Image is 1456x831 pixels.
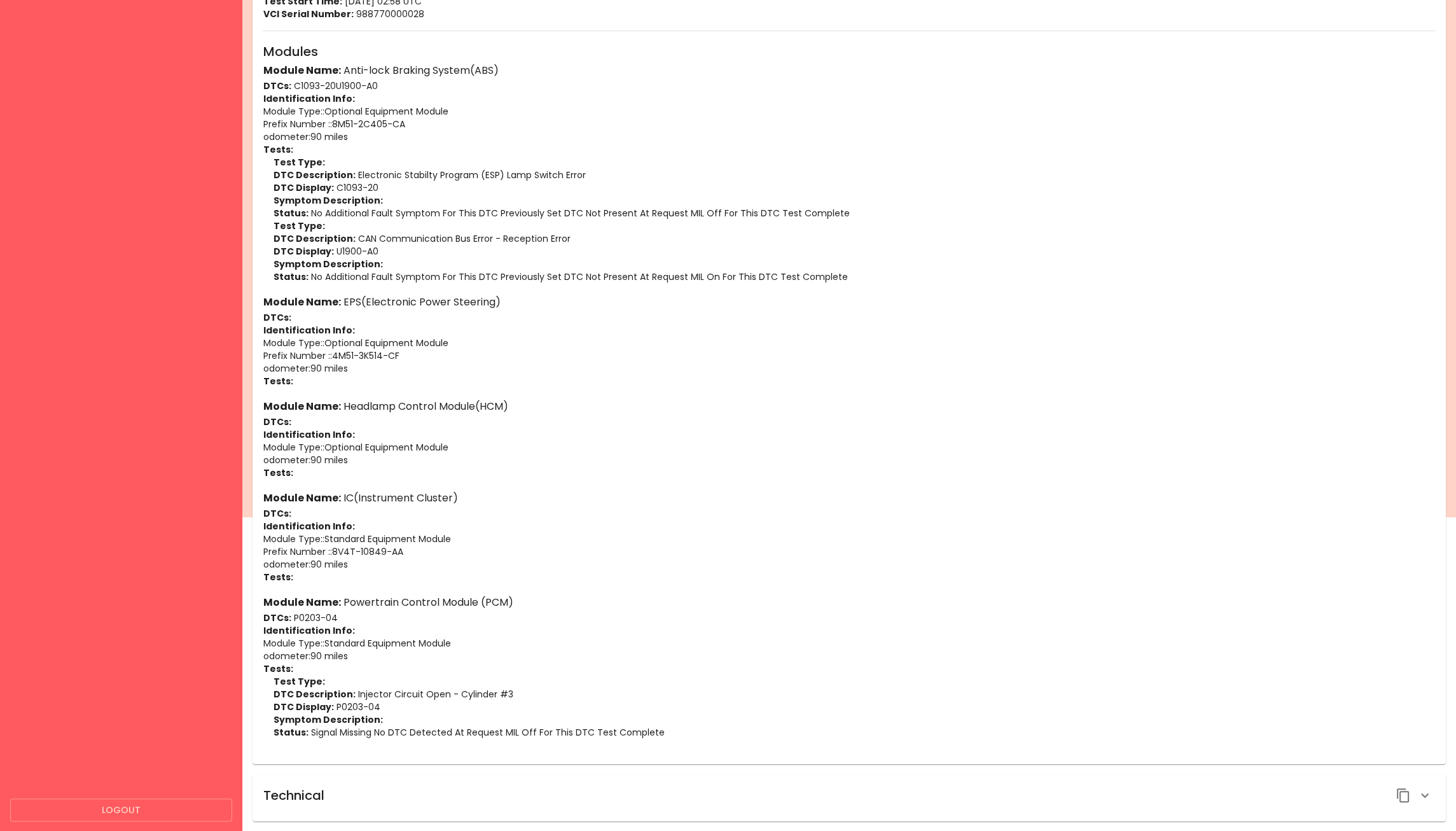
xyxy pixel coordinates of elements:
[263,349,1436,362] p: Prefix Number : : 4M51-3K514-CF
[263,143,293,156] strong: Tests:
[263,611,291,624] strong: DTCs:
[263,375,293,388] strong: Tests:
[263,595,340,610] strong: Module Name:
[273,232,355,245] strong: DTC Description:
[263,8,353,20] strong: VCI Serial Number:
[263,80,1436,92] p: C1093-20 U1900-A0
[263,399,340,414] strong: Module Name:
[263,489,1436,507] h6: IC(Instrument Cluster)
[1414,785,1436,806] button: Expand
[273,688,355,701] strong: DTC Description:
[263,441,1436,454] p: Module Type: : Optional Equipment Module
[263,311,291,324] strong: DTCs:
[263,611,1436,624] p: P0203-04
[263,558,1436,571] p: odometer : 90 miles
[273,207,1436,220] p: No Additional Fault Symptom For This DTC Previously Set DTC Not Present At Request MIL Off For Th...
[263,785,324,806] h6: Technical
[263,624,354,637] strong: Identification Info:
[273,726,1436,739] p: Signal Missing No DTC Detected At Request MIL Off For This DTC Test Complete
[263,466,293,479] strong: Tests:
[263,62,1436,80] h6: Anti-lock Braking System(ABS)
[273,713,382,726] strong: Symptom Description:
[263,8,1436,20] p: 988770000028
[263,637,1436,650] p: Module Type: : Standard Equipment Module
[263,63,340,78] strong: Module Name:
[263,650,1436,662] p: odometer : 90 miles
[263,362,1436,375] p: odometer : 90 miles
[273,701,333,713] strong: DTC Display:
[273,169,1436,181] p: Electronic Stabilty Program (ESP) Lamp Switch Error
[10,799,232,822] button: Logout
[273,232,1436,245] p: CAN Communication Bus Error - Reception Error
[263,415,291,428] strong: DTCs:
[263,491,340,505] strong: Module Name:
[263,594,1436,611] h6: Powertrain Control Module (PCM)
[263,507,291,520] strong: DTCs:
[273,675,324,688] strong: Test Type:
[263,293,1436,311] h6: EPS(Electronic Power Steering)
[263,80,291,92] strong: DTCs:
[263,398,1436,415] h6: Headlamp Control Module(HCM)
[273,194,382,207] strong: Symptom Description:
[263,454,1436,466] p: odometer : 90 miles
[273,726,308,739] strong: Status:
[273,270,308,283] strong: Status:
[263,105,1436,118] p: Module Type: : Optional Equipment Module
[273,181,333,194] strong: DTC Display:
[273,181,1436,194] p: C1093-20
[263,545,1436,558] p: Prefix Number : : 8V4T-10849-AA
[263,520,354,533] strong: Identification Info:
[273,688,1436,701] p: Injector Circuit Open - Cylinder #3
[263,41,1436,62] h6: Modules
[273,245,333,258] strong: DTC Display:
[263,295,340,309] strong: Module Name:
[263,428,354,441] strong: Identification Info:
[273,220,324,232] strong: Test Type:
[273,270,1436,283] p: No Additional Fault Symptom For This DTC Previously Set DTC Not Present At Request MIL On For Thi...
[273,156,324,169] strong: Test Type:
[273,701,1436,713] p: P0203-04
[263,92,354,105] strong: Identification Info:
[263,130,1436,143] p: odometer : 90 miles
[263,662,293,675] strong: Tests:
[263,118,1436,130] p: Prefix Number : : 8M51-2C405-CA
[273,258,382,270] strong: Symptom Description:
[273,169,355,181] strong: DTC Description:
[263,337,1436,349] p: Module Type: : Optional Equipment Module
[263,571,293,583] strong: Tests:
[1392,785,1414,806] button: Copy JSON
[273,207,308,220] strong: Status:
[273,245,1436,258] p: U1900-A0
[263,533,1436,545] p: Module Type: : Standard Equipment Module
[263,324,354,337] strong: Identification Info:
